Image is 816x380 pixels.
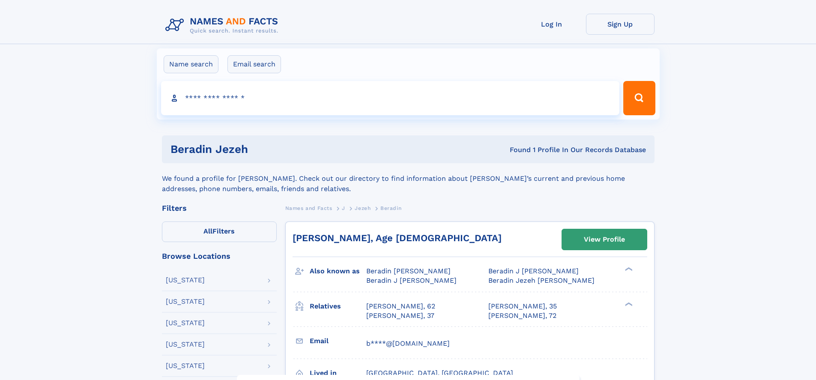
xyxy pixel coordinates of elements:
[342,203,345,213] a: J
[203,227,212,235] span: All
[310,264,366,278] h3: Also known as
[623,301,633,307] div: ❯
[488,311,556,320] a: [PERSON_NAME], 72
[162,204,277,212] div: Filters
[379,145,646,155] div: Found 1 Profile In Our Records Database
[342,205,345,211] span: J
[227,55,281,73] label: Email search
[517,14,586,35] a: Log In
[488,267,579,275] span: Beradin J [PERSON_NAME]
[623,81,655,115] button: Search Button
[162,252,277,260] div: Browse Locations
[366,311,434,320] a: [PERSON_NAME], 37
[166,341,205,348] div: [US_STATE]
[584,230,625,249] div: View Profile
[562,229,647,250] a: View Profile
[366,369,513,377] span: [GEOGRAPHIC_DATA], [GEOGRAPHIC_DATA]
[164,55,218,73] label: Name search
[355,203,371,213] a: Jezeh
[586,14,655,35] a: Sign Up
[366,276,457,284] span: Beradin J [PERSON_NAME]
[166,320,205,326] div: [US_STATE]
[488,276,595,284] span: Beradin Jezeh [PERSON_NAME]
[161,81,620,115] input: search input
[310,334,366,348] h3: Email
[488,302,557,311] a: [PERSON_NAME], 35
[293,233,502,243] a: [PERSON_NAME], Age [DEMOGRAPHIC_DATA]
[310,299,366,314] h3: Relatives
[162,163,655,194] div: We found a profile for [PERSON_NAME]. Check out our directory to find information about [PERSON_N...
[285,203,332,213] a: Names and Facts
[166,298,205,305] div: [US_STATE]
[366,302,435,311] a: [PERSON_NAME], 62
[166,362,205,369] div: [US_STATE]
[366,267,451,275] span: Beradin [PERSON_NAME]
[162,14,285,37] img: Logo Names and Facts
[355,205,371,211] span: Jezeh
[170,144,379,155] h1: Beradin Jezeh
[166,277,205,284] div: [US_STATE]
[380,205,401,211] span: Beradin
[162,221,277,242] label: Filters
[623,266,633,272] div: ❯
